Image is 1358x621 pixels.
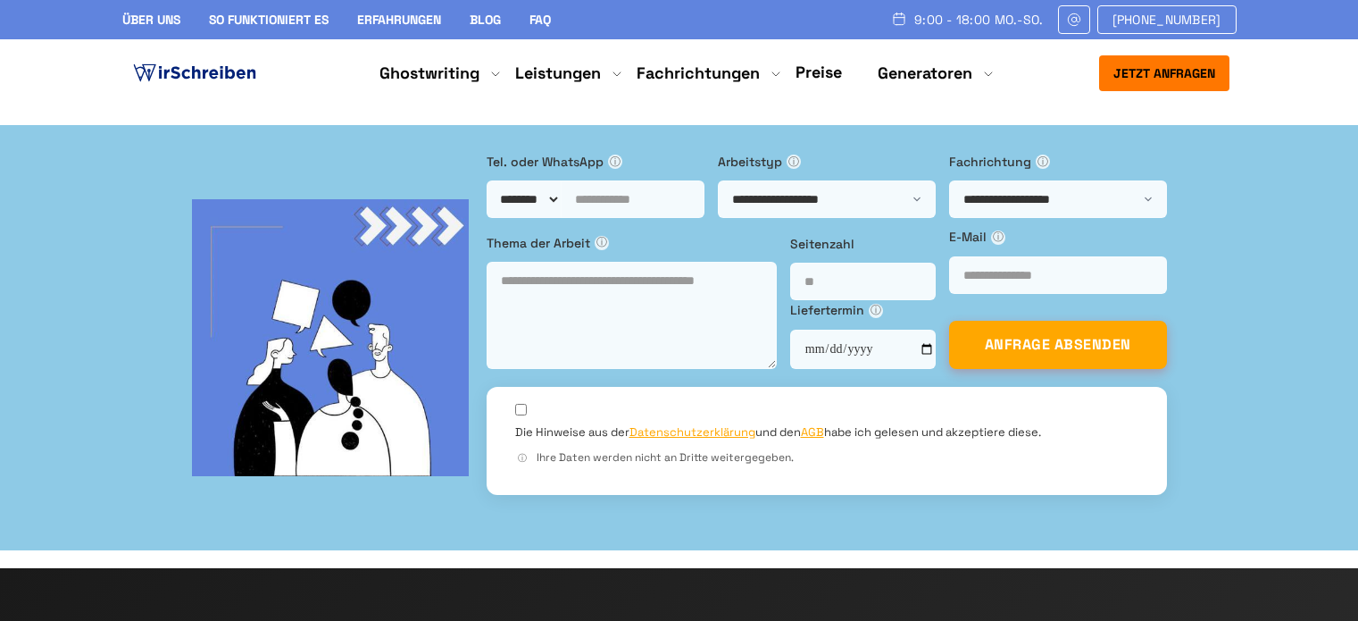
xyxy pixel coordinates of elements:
[637,63,760,84] a: Fachrichtungen
[718,152,936,172] label: Arbeitstyp
[129,60,260,87] img: logo ghostwriter-österreich
[122,12,180,28] a: Über uns
[787,155,801,169] span: ⓘ
[796,62,842,82] a: Preise
[515,449,1138,466] div: Ihre Daten werden nicht an Dritte weitergegeben.
[869,304,883,318] span: ⓘ
[515,63,601,84] a: Leistungen
[1066,13,1082,27] img: Email
[949,321,1167,369] button: ANFRAGE ABSENDEN
[515,451,529,466] span: ⓘ
[470,12,501,28] a: Blog
[1112,13,1221,27] span: [PHONE_NUMBER]
[790,234,936,254] label: Seitenzahl
[515,424,1041,441] label: Die Hinweise aus der und den habe ich gelesen und akzeptiere diese.
[914,13,1044,27] span: 9:00 - 18:00 Mo.-So.
[487,233,777,253] label: Thema der Arbeit
[529,12,551,28] a: FAQ
[878,63,972,84] a: Generatoren
[801,424,824,440] a: AGB
[192,199,469,476] img: bg
[608,155,622,169] span: ⓘ
[891,12,907,26] img: Schedule
[790,300,936,320] label: Liefertermin
[209,12,329,28] a: So funktioniert es
[1036,155,1050,169] span: ⓘ
[949,152,1167,172] label: Fachrichtung
[487,152,704,172] label: Tel. oder WhatsApp
[379,63,479,84] a: Ghostwriting
[629,424,755,440] a: Datenschutzerklärung
[1099,55,1229,91] button: Jetzt anfragen
[949,227,1167,247] label: E-Mail
[1097,5,1237,34] a: [PHONE_NUMBER]
[595,236,609,250] span: ⓘ
[357,12,441,28] a: Erfahrungen
[991,231,1005,245] span: ⓘ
